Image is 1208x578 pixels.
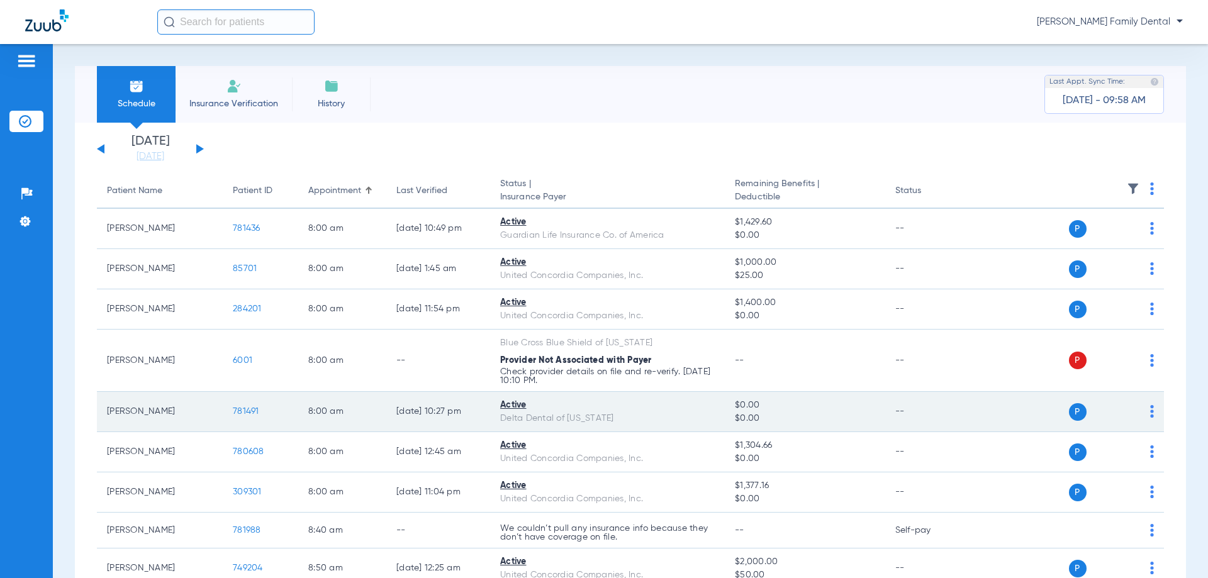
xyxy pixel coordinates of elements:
[1150,182,1154,195] img: group-dot-blue.svg
[1069,301,1087,318] span: P
[386,392,490,432] td: [DATE] 10:27 PM
[233,487,262,496] span: 309301
[386,209,490,249] td: [DATE] 10:49 PM
[885,513,970,548] td: Self-pay
[1063,94,1146,107] span: [DATE] - 09:58 AM
[500,216,715,229] div: Active
[1127,182,1139,195] img: filter.svg
[16,53,36,69] img: hamburger-icon
[500,191,715,204] span: Insurance Payer
[308,184,376,197] div: Appointment
[735,399,875,412] span: $0.00
[500,439,715,452] div: Active
[725,174,885,209] th: Remaining Benefits |
[233,356,252,365] span: 6001
[1150,303,1154,315] img: group-dot-blue.svg
[233,264,257,273] span: 85701
[1150,77,1159,86] img: last sync help info
[500,399,715,412] div: Active
[1069,260,1087,278] span: P
[129,79,144,94] img: Schedule
[500,524,715,542] p: We couldn’t pull any insurance info because they don’t have coverage on file.
[1069,403,1087,421] span: P
[885,392,970,432] td: --
[157,9,315,35] input: Search for patients
[1069,220,1087,238] span: P
[298,472,386,513] td: 8:00 AM
[386,249,490,289] td: [DATE] 1:45 AM
[500,296,715,309] div: Active
[500,367,715,385] p: Check provider details on file and re-verify. [DATE] 10:10 PM.
[735,356,744,365] span: --
[97,472,223,513] td: [PERSON_NAME]
[735,526,744,535] span: --
[301,97,361,110] span: History
[1150,405,1154,418] img: group-dot-blue.svg
[885,249,970,289] td: --
[107,184,213,197] div: Patient Name
[113,150,188,163] a: [DATE]
[396,184,447,197] div: Last Verified
[298,392,386,432] td: 8:00 AM
[500,356,652,365] span: Provider Not Associated with Payer
[735,296,875,309] span: $1,400.00
[500,309,715,323] div: United Concordia Companies, Inc.
[396,184,480,197] div: Last Verified
[233,304,262,313] span: 284201
[735,191,875,204] span: Deductible
[1069,560,1087,577] span: P
[500,229,715,242] div: Guardian Life Insurance Co. of America
[185,97,282,110] span: Insurance Verification
[1049,75,1125,88] span: Last Appt. Sync Time:
[233,184,288,197] div: Patient ID
[735,412,875,425] span: $0.00
[885,432,970,472] td: --
[97,249,223,289] td: [PERSON_NAME]
[106,97,166,110] span: Schedule
[500,336,715,350] div: Blue Cross Blue Shield of [US_STATE]
[97,330,223,392] td: [PERSON_NAME]
[885,289,970,330] td: --
[298,432,386,472] td: 8:00 AM
[500,256,715,269] div: Active
[735,216,875,229] span: $1,429.60
[233,447,264,456] span: 780608
[25,9,69,31] img: Zuub Logo
[324,79,339,94] img: History
[1150,262,1154,275] img: group-dot-blue.svg
[298,289,386,330] td: 8:00 AM
[500,479,715,492] div: Active
[1145,518,1208,578] div: Chat Widget
[308,184,361,197] div: Appointment
[233,564,263,572] span: 749204
[735,256,875,269] span: $1,000.00
[1150,445,1154,458] img: group-dot-blue.svg
[885,209,970,249] td: --
[1069,484,1087,501] span: P
[298,330,386,392] td: 8:00 AM
[386,432,490,472] td: [DATE] 12:45 AM
[97,289,223,330] td: [PERSON_NAME]
[885,330,970,392] td: --
[500,412,715,425] div: Delta Dental of [US_STATE]
[233,526,261,535] span: 781988
[500,452,715,465] div: United Concordia Companies, Inc.
[107,184,162,197] div: Patient Name
[735,479,875,492] span: $1,377.16
[735,439,875,452] span: $1,304.66
[97,432,223,472] td: [PERSON_NAME]
[735,555,875,569] span: $2,000.00
[298,513,386,548] td: 8:40 AM
[500,492,715,506] div: United Concordia Companies, Inc.
[1150,222,1154,235] img: group-dot-blue.svg
[97,513,223,548] td: [PERSON_NAME]
[1069,443,1087,461] span: P
[386,513,490,548] td: --
[113,135,188,163] li: [DATE]
[500,555,715,569] div: Active
[490,174,725,209] th: Status |
[500,269,715,282] div: United Concordia Companies, Inc.
[1150,354,1154,367] img: group-dot-blue.svg
[226,79,242,94] img: Manual Insurance Verification
[1037,16,1183,28] span: [PERSON_NAME] Family Dental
